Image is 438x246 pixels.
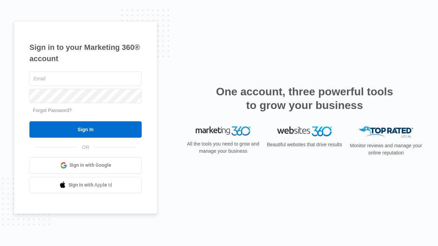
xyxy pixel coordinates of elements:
[29,177,142,193] a: Sign in with Apple Id
[29,121,142,138] input: Sign In
[33,108,72,113] a: Forgot Password?
[277,126,332,136] img: Websites 360
[68,181,112,189] span: Sign in with Apple Id
[196,126,250,136] img: Marketing 360
[266,141,343,148] p: Beautiful websites that drive results
[359,126,413,138] img: Top Rated Local
[69,162,111,169] span: Sign in with Google
[348,142,424,156] p: Monitor reviews and manage your online reputation
[29,71,142,86] input: Email
[185,140,261,155] p: All the tools you need to grow and manage your business
[77,144,94,151] span: OR
[29,157,142,174] a: Sign in with Google
[214,85,395,112] h2: One account, three powerful tools to grow your business
[29,42,142,64] h1: Sign in to your Marketing 360® account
